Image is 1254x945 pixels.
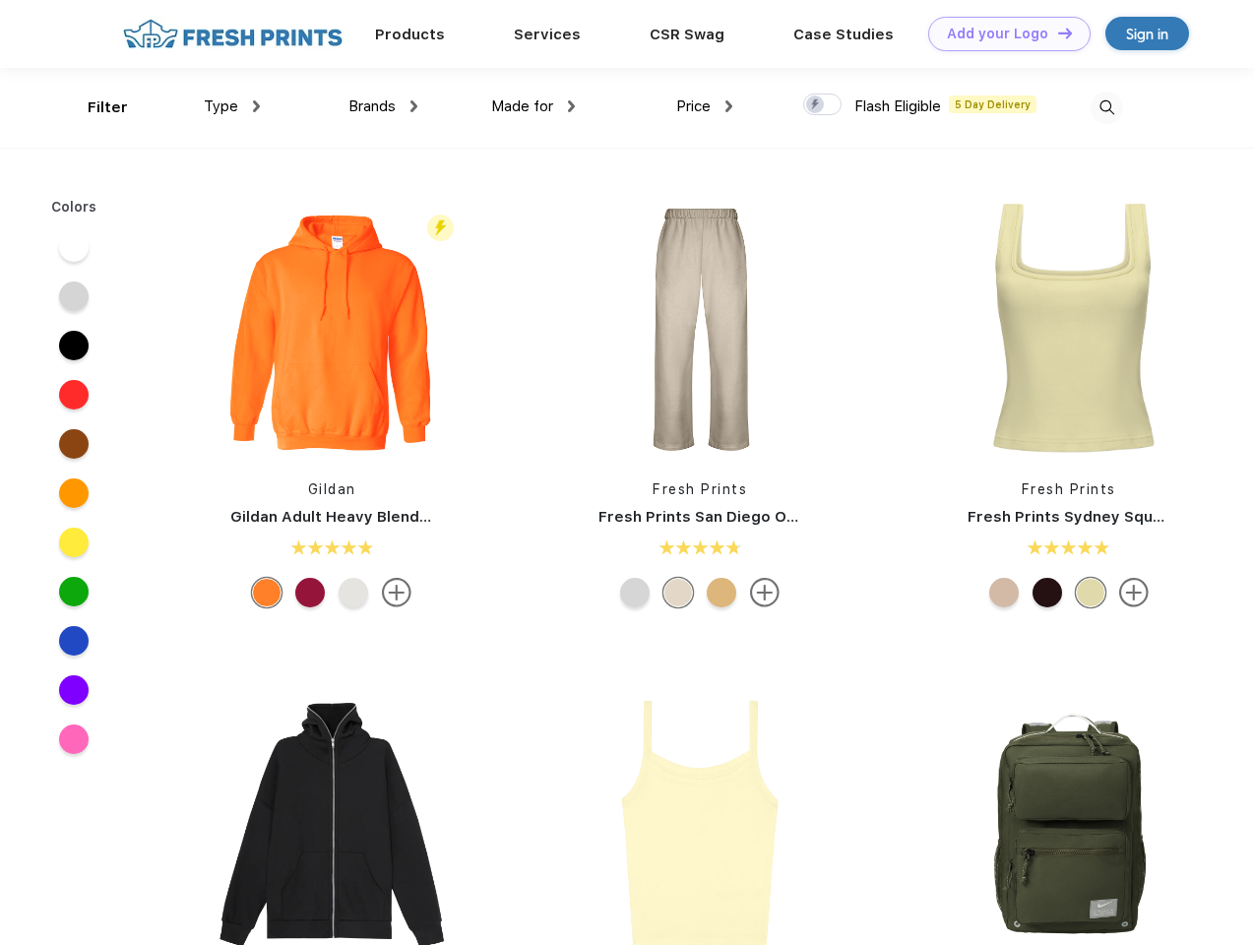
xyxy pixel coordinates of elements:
[568,100,575,112] img: dropdown.png
[295,578,325,607] div: Antiq Cherry Red
[339,578,368,607] div: Ash
[204,97,238,115] span: Type
[348,97,396,115] span: Brands
[676,97,711,115] span: Price
[938,198,1200,460] img: func=resize&h=266
[427,215,454,241] img: flash_active_toggle.svg
[663,578,693,607] div: Sand
[308,481,356,497] a: Gildan
[117,17,348,51] img: fo%20logo%202.webp
[949,95,1036,113] span: 5 Day Delivery
[854,97,941,115] span: Flash Eligible
[947,26,1048,42] div: Add your Logo
[1119,578,1149,607] img: more.svg
[1022,481,1116,497] a: Fresh Prints
[201,198,463,460] img: func=resize&h=266
[620,578,650,607] div: Ash Grey
[707,578,736,607] div: Bahama Yellow mto
[252,578,282,607] div: S Orange
[1076,578,1105,607] div: Baby Yellow
[253,100,260,112] img: dropdown.png
[1058,28,1072,38] img: DT
[491,97,553,115] span: Made for
[88,96,128,119] div: Filter
[36,197,112,218] div: Colors
[375,26,445,43] a: Products
[750,578,780,607] img: more.svg
[1126,23,1168,45] div: Sign in
[230,508,660,526] a: Gildan Adult Heavy Blend 8 Oz. 50/50 Hooded Sweatshirt
[1091,92,1123,124] img: desktop_search.svg
[1033,578,1062,607] div: White Chocolate
[410,100,417,112] img: dropdown.png
[382,578,411,607] img: more.svg
[653,481,747,497] a: Fresh Prints
[1105,17,1189,50] a: Sign in
[989,578,1019,607] div: Oat White
[598,508,1012,526] a: Fresh Prints San Diego Open Heavyweight Sweatpants
[725,100,732,112] img: dropdown.png
[569,198,831,460] img: func=resize&h=266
